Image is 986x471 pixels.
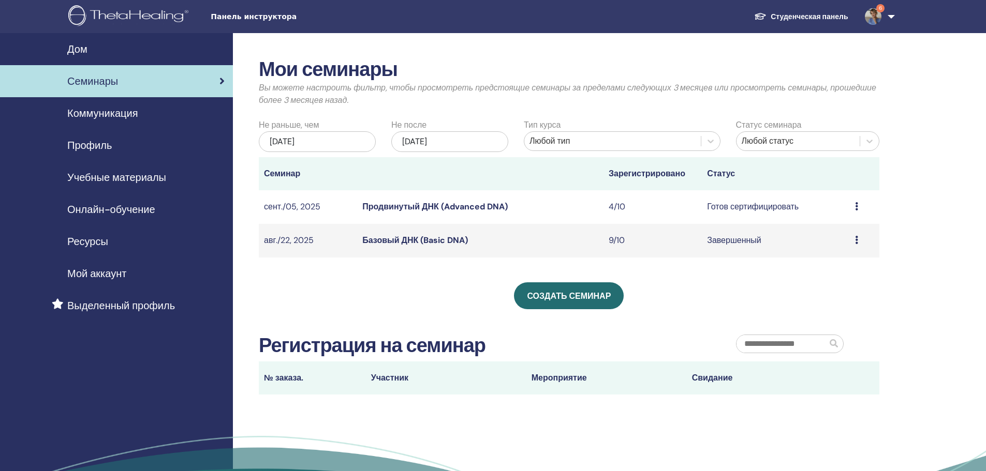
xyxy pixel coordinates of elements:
[746,7,856,26] a: Студенческая панель
[259,82,879,107] p: Вы можете настроить фильтр, чтобы просмотреть предстоящие семинары за пределами следующих 3 месяц...
[259,224,357,257] td: авг./22, 2025
[67,41,87,57] span: Дом
[742,135,855,147] div: Любой статус
[736,119,802,131] label: Статус семинара
[259,58,879,82] h2: Мои семинары
[527,291,611,301] span: Создать семинар
[67,202,155,217] span: Онлайн-обучение
[529,135,696,147] div: Любой тип
[67,105,138,121] span: Коммуникация
[67,266,126,281] span: Мой аккаунт
[67,73,118,89] span: Семинары
[362,235,468,246] a: Базовый ДНК (Basic DNA)
[67,170,166,185] span: Учебные материалы
[259,334,485,358] h2: Регистрация на семинар
[702,190,849,224] td: Готов сертифицировать
[68,5,192,28] img: logo.png
[259,131,376,152] div: [DATE]
[362,201,507,212] a: Продвинутый ДНК (Advanced DNA)
[754,12,767,21] img: graduation-cap-white.svg
[259,119,319,131] label: Не раньше, чем
[259,157,357,190] th: Семинар
[514,282,624,309] a: Создать семинар
[604,157,702,190] th: Зарегистрировано
[876,4,885,12] span: 6
[865,8,881,25] img: default.jpg
[687,361,847,394] th: Свидание
[67,138,112,153] span: Профиль
[526,361,687,394] th: Мероприятие
[391,119,426,131] label: Не после
[67,234,108,249] span: Ресурсы
[67,298,175,313] span: Выделенный профиль
[524,119,561,131] label: Тип курса
[259,190,357,224] td: сент./05, 2025
[366,361,526,394] th: Участник
[702,224,849,257] td: Завершенный
[702,157,849,190] th: Статус
[391,131,508,152] div: [DATE]
[259,361,366,394] th: № заказа.
[211,11,366,22] span: Панель инструктора
[604,190,702,224] td: 4/10
[604,224,702,257] td: 9/10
